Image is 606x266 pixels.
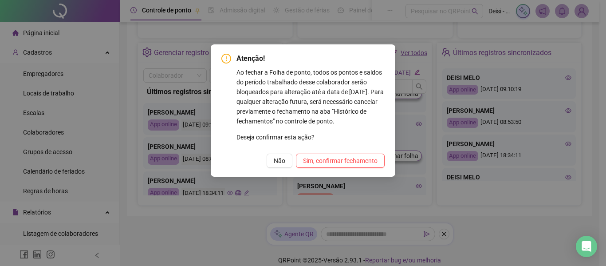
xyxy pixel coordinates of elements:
[274,156,285,166] span: Não
[221,54,231,64] span: exclamation-circle
[236,67,385,126] p: Ao fechar a Folha de ponto, todos os pontos e saldos do período trabalhado desse colaborador serã...
[236,53,385,64] span: Atenção!
[236,132,385,142] p: Deseja confirmar esta ação?
[296,154,385,168] button: Sim, confirmar fechamento
[303,156,378,166] span: Sim, confirmar fechamento
[576,236,597,257] div: Open Intercom Messenger
[267,154,292,168] button: Não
